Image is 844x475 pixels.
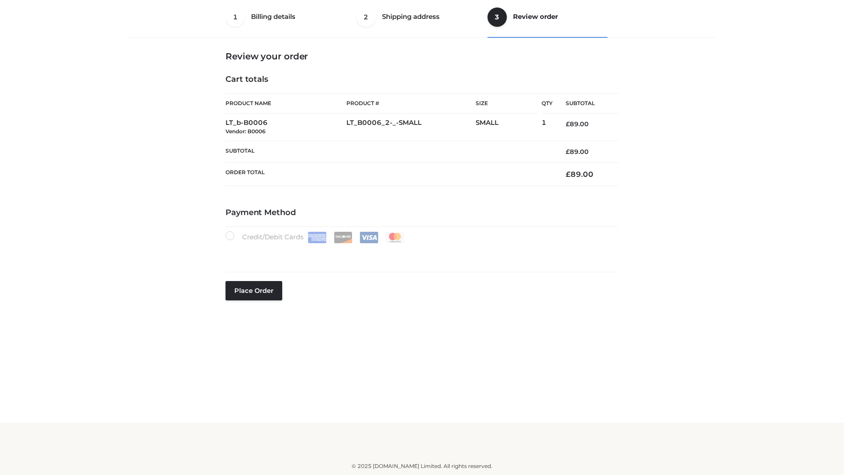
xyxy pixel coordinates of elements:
[476,113,542,141] td: SMALL
[226,231,405,243] label: Credit/Debit Cards
[226,141,553,162] th: Subtotal
[226,113,346,141] td: LT_b-B0006
[226,93,346,113] th: Product Name
[346,93,476,113] th: Product #
[542,113,553,141] td: 1
[566,170,593,179] bdi: 89.00
[476,94,537,113] th: Size
[226,75,618,84] h4: Cart totals
[131,462,713,471] div: © 2025 [DOMAIN_NAME] Limited. All rights reserved.
[566,148,570,156] span: £
[346,113,476,141] td: LT_B0006_2-_-SMALL
[226,163,553,186] th: Order Total
[226,208,618,218] h4: Payment Method
[231,247,613,257] iframe: Secure card payment input frame
[226,51,618,62] h3: Review your order
[542,93,553,113] th: Qty
[566,170,571,179] span: £
[334,232,353,243] img: Discover
[566,120,570,128] span: £
[386,232,404,243] img: Mastercard
[566,120,589,128] bdi: 89.00
[360,232,378,243] img: Visa
[226,281,282,300] button: Place order
[553,94,618,113] th: Subtotal
[226,128,266,135] small: Vendor: B0006
[566,148,589,156] bdi: 89.00
[308,232,327,243] img: Amex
